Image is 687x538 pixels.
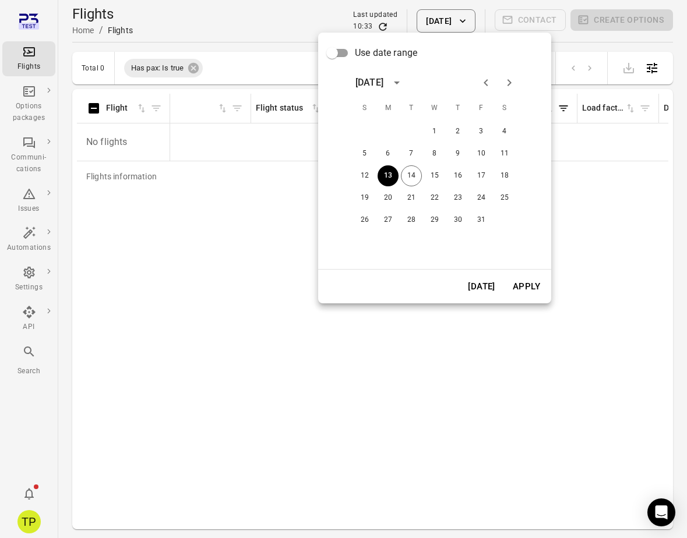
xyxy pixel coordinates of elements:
button: 20 [378,187,399,208]
button: 24 [471,187,492,208]
button: 7 [401,143,422,164]
button: 22 [424,187,445,208]
button: 3 [471,121,492,142]
button: 29 [424,210,445,231]
button: 16 [448,165,468,186]
button: 18 [494,165,515,186]
div: [DATE] [355,76,383,90]
span: Thursday [448,97,468,120]
button: 2 [448,121,468,142]
button: Previous month [474,71,498,94]
button: 4 [494,121,515,142]
span: Tuesday [401,97,422,120]
button: 12 [354,165,375,186]
button: 23 [448,187,468,208]
button: 1 [424,121,445,142]
button: calendar view is open, switch to year view [387,73,407,93]
button: 21 [401,187,422,208]
div: Open Intercom Messenger [647,498,675,526]
button: 9 [448,143,468,164]
button: Apply [506,274,547,299]
button: Next month [498,71,521,94]
button: 11 [494,143,515,164]
button: 19 [354,187,375,208]
button: 28 [401,210,422,231]
span: Friday [471,97,492,120]
button: 14 [401,165,422,186]
button: 6 [378,143,399,164]
span: Use date range [355,46,417,60]
button: 5 [354,143,375,164]
button: 10 [471,143,492,164]
button: 25 [494,187,515,208]
span: Monday [378,97,399,120]
button: 17 [471,165,492,186]
button: 8 [424,143,445,164]
span: Saturday [494,97,515,120]
button: 13 [378,165,399,186]
button: 31 [471,210,492,231]
button: 30 [448,210,468,231]
button: 15 [424,165,445,186]
button: [DATE] [461,274,502,299]
button: 27 [378,210,399,231]
span: Sunday [354,97,375,120]
button: 26 [354,210,375,231]
span: Wednesday [424,97,445,120]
